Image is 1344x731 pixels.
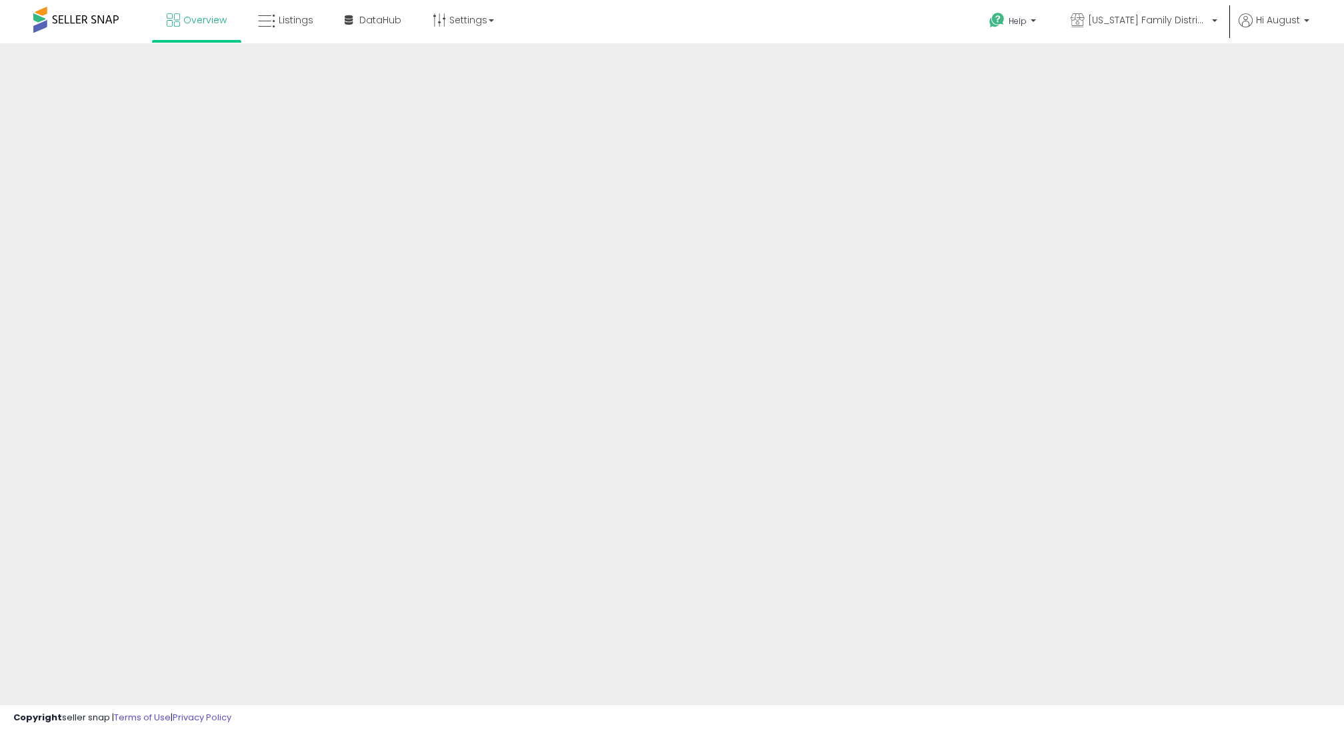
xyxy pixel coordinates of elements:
span: [US_STATE] Family Distribution [1088,13,1208,27]
a: Help [979,2,1049,43]
span: Hi August [1256,13,1300,27]
span: Overview [183,13,227,27]
a: Hi August [1239,13,1309,43]
span: DataHub [359,13,401,27]
span: Help [1009,15,1027,27]
span: Listings [279,13,313,27]
i: Get Help [989,12,1005,29]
